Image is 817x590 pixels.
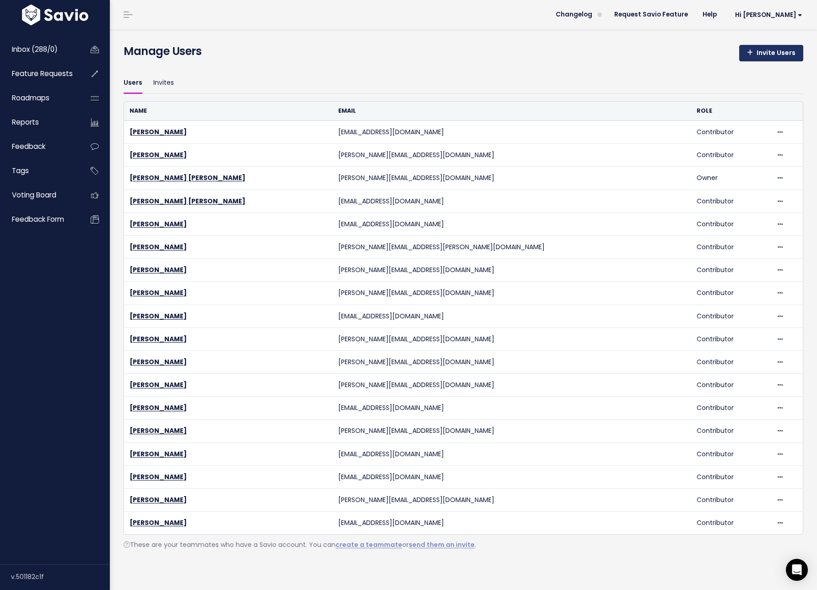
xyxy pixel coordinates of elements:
[12,93,49,103] span: Roadmaps
[12,142,45,151] span: Feedback
[124,43,201,60] h4: Manage Users
[691,489,770,512] td: Contributor
[691,259,770,282] td: Contributor
[130,242,187,251] a: [PERSON_NAME]
[739,45,803,61] a: Invite Users
[124,540,476,549] span: These are your teammates who have a Savio account. You can or .
[2,136,76,157] a: Feedback
[333,259,691,282] td: [PERSON_NAME][EMAIL_ADDRESS][DOMAIN_NAME]
[333,465,691,488] td: [EMAIL_ADDRESS][DOMAIN_NAME]
[124,102,333,120] th: Name
[333,213,691,235] td: [EMAIL_ADDRESS][DOMAIN_NAME]
[2,87,76,109] a: Roadmaps
[2,39,76,60] a: Inbox (288/0)
[20,5,91,25] img: logo-white.9d6f32f41409.svg
[691,397,770,420] td: Contributor
[130,219,187,229] a: [PERSON_NAME]
[333,102,691,120] th: Email
[130,518,187,527] a: [PERSON_NAME]
[130,311,187,321] a: [PERSON_NAME]
[12,190,56,200] span: Voting Board
[2,185,76,206] a: Voting Board
[2,112,76,133] a: Reports
[2,209,76,230] a: Feedback form
[12,117,39,127] span: Reports
[130,495,187,504] a: [PERSON_NAME]
[333,144,691,167] td: [PERSON_NAME][EMAIL_ADDRESS][DOMAIN_NAME]
[130,197,245,206] a: [PERSON_NAME] [PERSON_NAME]
[11,565,110,589] div: v.501182c1f
[333,350,691,373] td: [PERSON_NAME][EMAIL_ADDRESS][DOMAIN_NAME]
[12,44,58,54] span: Inbox (288/0)
[691,235,770,258] td: Contributor
[691,420,770,442] td: Contributor
[130,265,187,274] a: [PERSON_NAME]
[333,190,691,213] td: [EMAIL_ADDRESS][DOMAIN_NAME]
[691,442,770,465] td: Contributor
[691,512,770,535] td: Contributor
[130,472,187,481] a: [PERSON_NAME]
[691,121,770,144] td: Contributor
[130,403,187,412] a: [PERSON_NAME]
[607,8,695,22] a: Request Savio Feature
[691,144,770,167] td: Contributor
[333,305,691,328] td: [EMAIL_ADDRESS][DOMAIN_NAME]
[130,173,245,182] a: [PERSON_NAME] [PERSON_NAME]
[333,512,691,535] td: [EMAIL_ADDRESS][DOMAIN_NAME]
[2,160,76,181] a: Tags
[735,11,802,18] span: Hi [PERSON_NAME]
[333,167,691,190] td: [PERSON_NAME][EMAIL_ADDRESS][DOMAIN_NAME]
[130,357,187,366] a: [PERSON_NAME]
[130,426,187,435] a: [PERSON_NAME]
[333,442,691,465] td: [EMAIL_ADDRESS][DOMAIN_NAME]
[333,328,691,350] td: [PERSON_NAME][EMAIL_ADDRESS][DOMAIN_NAME]
[12,69,73,78] span: Feature Requests
[130,150,187,159] a: [PERSON_NAME]
[12,166,29,175] span: Tags
[130,334,187,344] a: [PERSON_NAME]
[124,72,142,94] a: Users
[333,420,691,442] td: [PERSON_NAME][EMAIL_ADDRESS][DOMAIN_NAME]
[12,214,64,224] span: Feedback form
[691,282,770,305] td: Contributor
[130,449,187,459] a: [PERSON_NAME]
[2,63,76,84] a: Feature Requests
[691,167,770,190] td: Owner
[724,8,810,22] a: Hi [PERSON_NAME]
[409,540,475,549] a: send them an invite
[556,11,592,18] span: Changelog
[691,190,770,213] td: Contributor
[335,540,402,549] a: create a teammate
[130,288,187,297] a: [PERSON_NAME]
[333,489,691,512] td: [PERSON_NAME][EMAIL_ADDRESS][DOMAIN_NAME]
[691,213,770,235] td: Contributor
[786,559,808,581] div: Open Intercom Messenger
[691,102,770,120] th: Role
[130,380,187,389] a: [PERSON_NAME]
[333,374,691,397] td: [PERSON_NAME][EMAIL_ADDRESS][DOMAIN_NAME]
[695,8,724,22] a: Help
[130,127,187,137] a: [PERSON_NAME]
[691,350,770,373] td: Contributor
[333,235,691,258] td: [PERSON_NAME][EMAIL_ADDRESS][PERSON_NAME][DOMAIN_NAME]
[333,121,691,144] td: [EMAIL_ADDRESS][DOMAIN_NAME]
[153,72,174,94] a: Invites
[691,465,770,488] td: Contributor
[333,397,691,420] td: [EMAIL_ADDRESS][DOMAIN_NAME]
[333,282,691,305] td: [PERSON_NAME][EMAIL_ADDRESS][DOMAIN_NAME]
[691,305,770,328] td: Contributor
[691,328,770,350] td: Contributor
[691,374,770,397] td: Contributor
